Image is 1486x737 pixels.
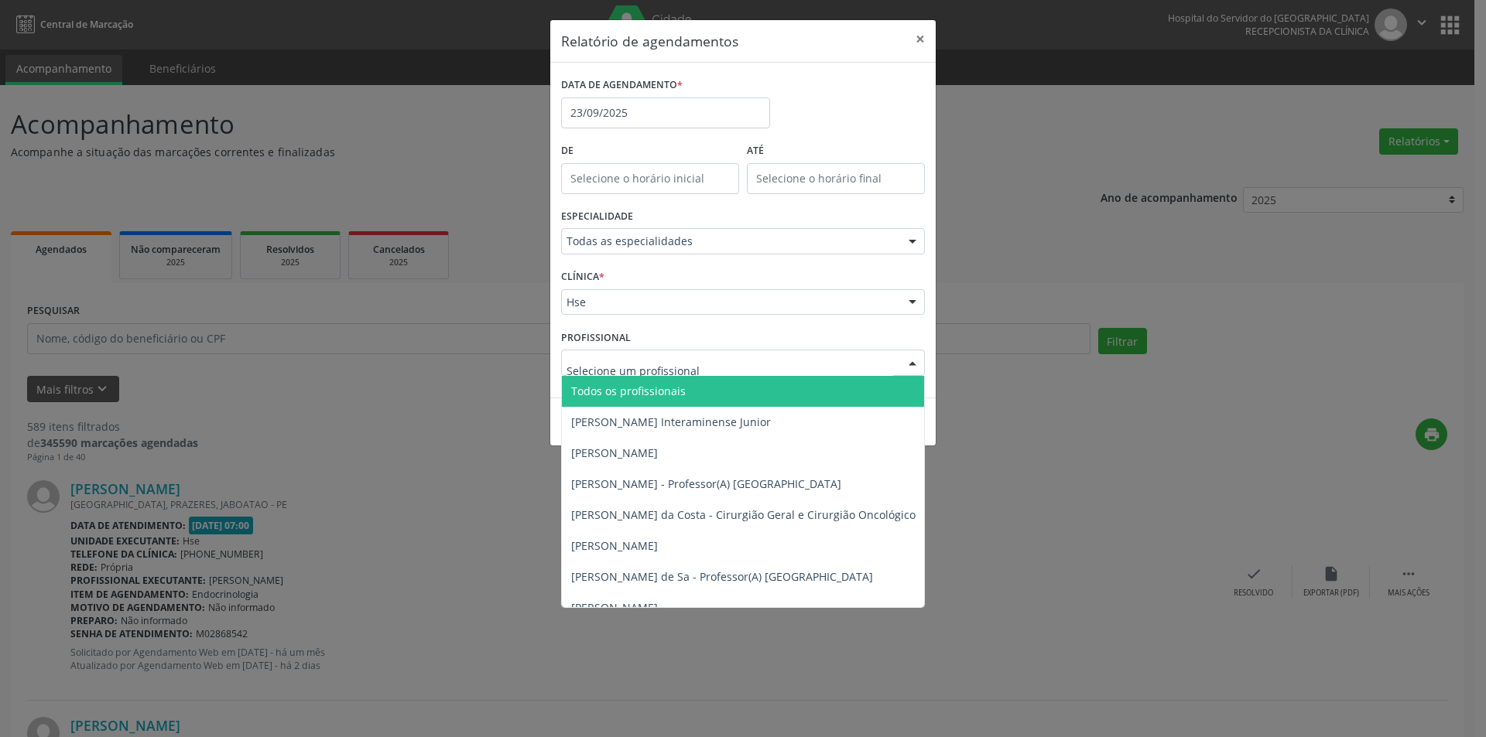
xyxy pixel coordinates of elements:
span: [PERSON_NAME] da Costa - Cirurgião Geral e Cirurgião Oncológico [571,507,916,522]
span: Todos os profissionais [571,384,686,398]
span: [PERSON_NAME] [571,445,658,460]
label: ATÉ [747,139,925,163]
input: Selecione uma data ou intervalo [561,97,770,128]
span: Hse [567,295,893,310]
span: [PERSON_NAME] Interaminense Junior [571,415,771,429]
input: Selecione um profissional [567,355,893,386]
label: ESPECIALIDADE [561,205,633,229]
label: CLÍNICA [561,265,604,289]
span: [PERSON_NAME] de Sa - Professor(A) [GEOGRAPHIC_DATA] [571,569,873,584]
span: [PERSON_NAME] - Professor(A) [GEOGRAPHIC_DATA] [571,476,841,491]
span: Todas as especialidades [567,234,893,249]
span: [PERSON_NAME] [571,600,658,615]
label: PROFISSIONAL [561,326,631,350]
h5: Relatório de agendamentos [561,31,738,51]
input: Selecione o horário inicial [561,163,739,194]
button: Close [905,20,936,58]
label: DATA DE AGENDAMENTO [561,73,683,97]
label: De [561,139,739,163]
input: Selecione o horário final [747,163,925,194]
span: [PERSON_NAME] [571,538,658,553]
